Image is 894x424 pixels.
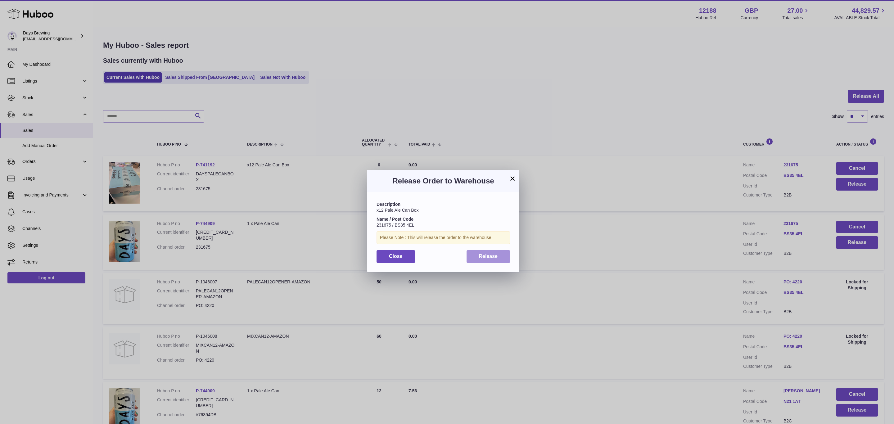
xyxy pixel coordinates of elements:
span: Close [389,254,403,259]
span: 231675 / BS35 4EL [377,223,414,228]
button: × [509,175,516,182]
span: x12 Pale Ale Can Box [377,208,418,213]
span: Release [479,254,498,259]
button: Release [467,250,510,263]
h3: Release Order to Warehouse [377,176,510,186]
strong: Name / Post Code [377,217,413,222]
strong: Description [377,202,400,207]
button: Close [377,250,415,263]
div: Please Note : This will release the order to the warehouse [377,231,510,244]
